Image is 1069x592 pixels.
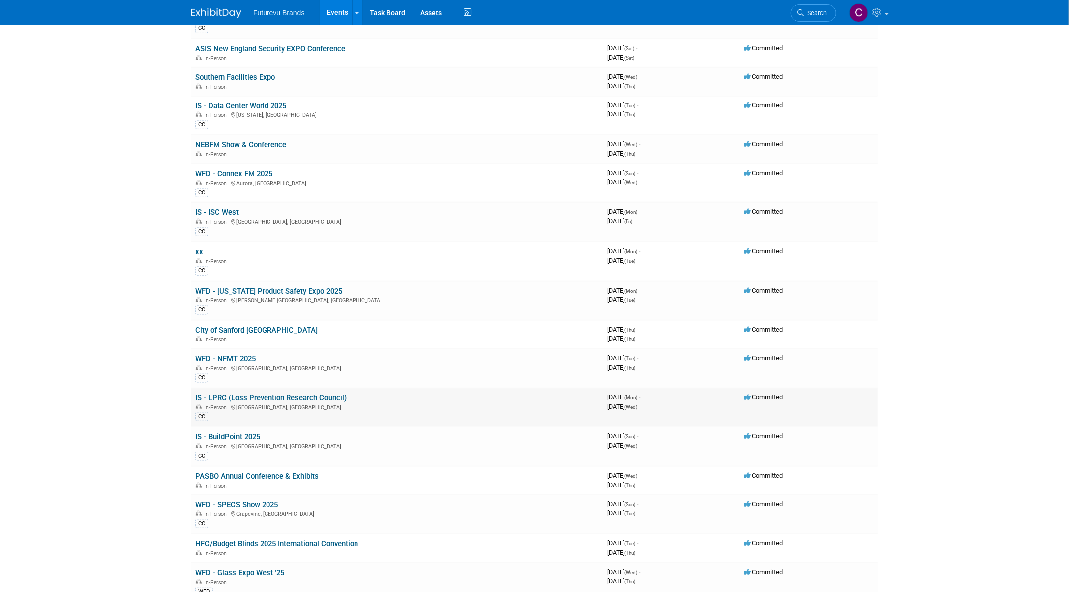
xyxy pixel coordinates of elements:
span: [DATE] [607,178,637,186]
div: CC [195,188,208,197]
span: Committed [744,568,783,576]
span: (Tue) [624,541,635,546]
span: [DATE] [607,73,640,80]
a: WFD - NFMT 2025 [195,354,256,363]
span: [DATE] [607,54,634,61]
a: IS - BuildPoint 2025 [195,432,260,441]
div: [GEOGRAPHIC_DATA], [GEOGRAPHIC_DATA] [195,442,599,450]
span: - [639,140,640,148]
a: ASIS New England Security EXPO Conference [195,44,345,53]
span: (Sat) [624,46,634,51]
span: In-Person [204,258,230,265]
span: (Thu) [624,327,635,333]
div: CC [195,373,208,382]
img: In-Person Event [196,151,202,156]
span: [DATE] [607,140,640,148]
img: In-Person Event [196,483,202,488]
span: (Thu) [624,336,635,342]
div: [GEOGRAPHIC_DATA], [GEOGRAPHIC_DATA] [195,403,599,411]
a: City of Sanford [GEOGRAPHIC_DATA] [195,326,318,335]
span: (Tue) [624,103,635,108]
a: WFD - Connex FM 2025 [195,169,272,178]
a: IS - Data Center World 2025 [195,101,286,110]
span: - [637,354,638,362]
div: [PERSON_NAME][GEOGRAPHIC_DATA], [GEOGRAPHIC_DATA] [195,296,599,304]
div: CC [195,519,208,528]
span: In-Person [204,336,230,343]
span: (Tue) [624,356,635,361]
span: (Wed) [624,443,637,449]
img: In-Person Event [196,579,202,584]
span: In-Person [204,483,230,489]
a: xx [195,247,203,256]
span: (Sun) [624,434,635,439]
span: [DATE] [607,257,635,264]
div: CC [195,24,208,33]
span: [DATE] [607,403,637,410]
span: [DATE] [607,82,635,90]
div: [GEOGRAPHIC_DATA], [GEOGRAPHIC_DATA] [195,364,599,372]
span: (Wed) [624,473,637,479]
span: In-Person [204,55,230,62]
span: [DATE] [607,509,635,517]
span: - [637,432,638,440]
span: - [637,539,638,547]
img: CHERYL CLOWES [849,3,868,22]
img: In-Person Event [196,84,202,89]
span: [DATE] [607,217,632,225]
span: [DATE] [607,394,640,401]
span: Committed [744,101,783,109]
a: Southern Facilities Expo [195,73,275,82]
span: [DATE] [607,500,638,508]
span: (Wed) [624,74,637,80]
span: In-Person [204,579,230,586]
div: [GEOGRAPHIC_DATA], [GEOGRAPHIC_DATA] [195,217,599,225]
span: - [639,247,640,255]
div: CC [195,120,208,129]
span: (Sat) [624,55,634,61]
span: Committed [744,247,783,255]
span: (Thu) [624,483,635,488]
span: [DATE] [607,549,635,556]
span: [DATE] [607,335,635,342]
div: CC [195,227,208,236]
span: - [639,472,640,479]
span: (Thu) [624,112,635,117]
span: In-Person [204,151,230,158]
span: Committed [744,354,783,362]
span: [DATE] [607,568,640,576]
a: WFD - [US_STATE] Product Safety Expo 2025 [195,287,342,296]
img: In-Person Event [196,219,202,224]
a: HFC/Budget Blinds 2025 International Convention [195,539,358,548]
div: [US_STATE], [GEOGRAPHIC_DATA] [195,110,599,118]
span: (Thu) [624,151,635,157]
span: Committed [744,73,783,80]
span: (Thu) [624,84,635,89]
span: Committed [744,472,783,479]
span: (Wed) [624,142,637,147]
span: Committed [744,432,783,440]
a: Search [791,4,836,22]
span: (Mon) [624,288,637,294]
span: [DATE] [607,364,635,371]
span: (Thu) [624,365,635,371]
span: (Tue) [624,511,635,516]
span: (Mon) [624,209,637,215]
span: (Wed) [624,570,637,575]
a: IS - ISC West [195,208,239,217]
div: CC [195,412,208,421]
span: In-Person [204,550,230,557]
span: [DATE] [607,44,637,52]
span: Committed [744,287,783,294]
span: [DATE] [607,169,638,177]
div: CC [195,305,208,314]
span: [DATE] [607,110,635,118]
span: [DATE] [607,539,638,547]
span: In-Person [204,404,230,411]
span: Futurevu Brands [253,9,305,17]
span: In-Person [204,511,230,517]
div: Grapevine, [GEOGRAPHIC_DATA] [195,509,599,517]
span: (Thu) [624,579,635,584]
span: [DATE] [607,472,640,479]
span: [DATE] [607,326,638,333]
